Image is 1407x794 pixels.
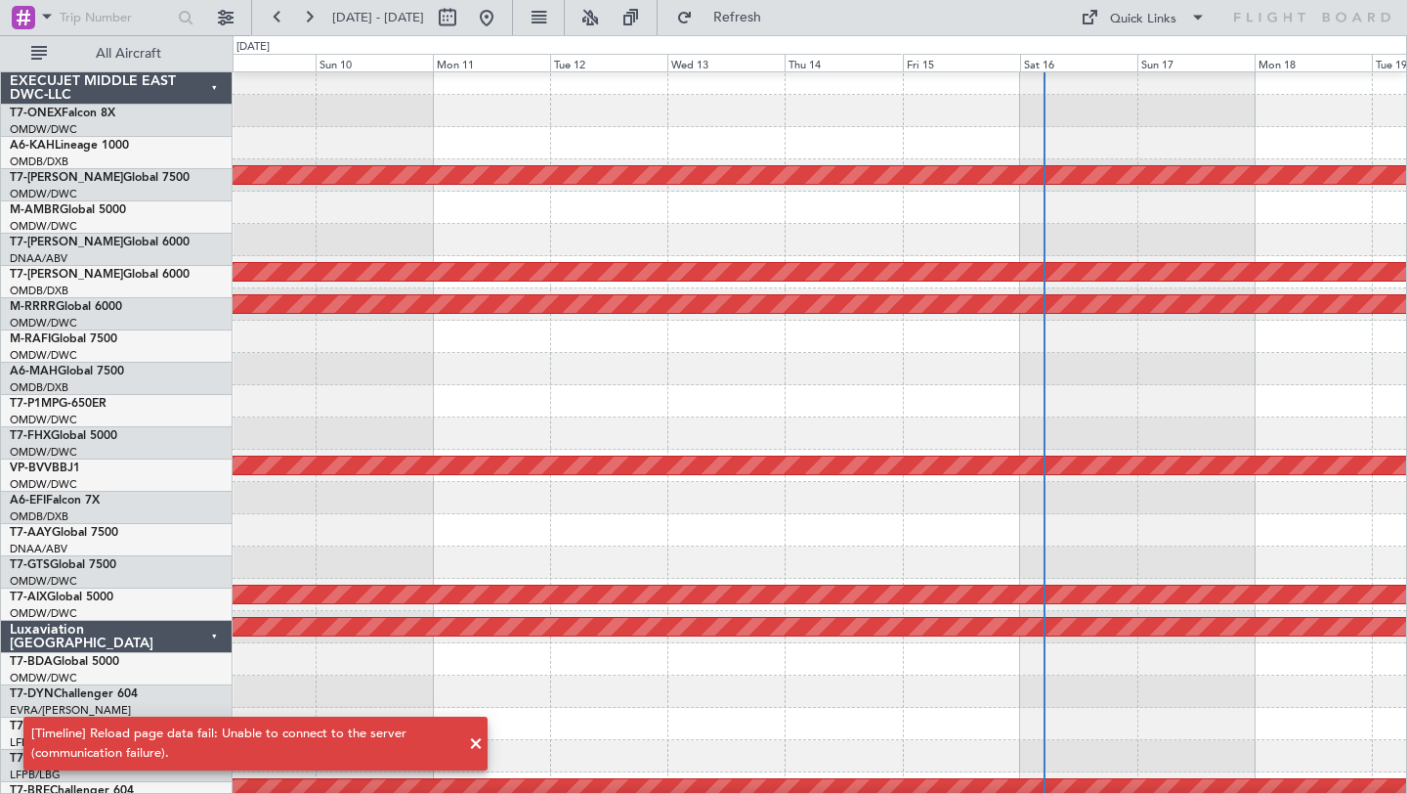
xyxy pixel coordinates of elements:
[10,348,77,363] a: OMDW/DWC
[10,187,77,201] a: OMDW/DWC
[10,445,77,460] a: OMDW/DWC
[10,204,126,216] a: M-AMBRGlobal 5000
[550,54,667,71] div: Tue 12
[60,3,172,32] input: Trip Number
[10,316,77,331] a: OMDW/DWC
[21,38,212,69] button: All Aircraft
[10,108,115,119] a: T7-ONEXFalcon 8X
[198,54,316,71] div: Sat 9
[667,54,785,71] div: Wed 13
[10,495,100,507] a: A6-EFIFalcon 7X
[903,54,1020,71] div: Fri 15
[10,463,52,474] span: VP-BVV
[10,688,138,700] a: T7-DYNChallenger 604
[10,477,77,492] a: OMDW/DWC
[667,2,785,33] button: Refresh
[1071,2,1215,33] button: Quick Links
[10,430,117,442] a: T7-FHXGlobal 5000
[10,463,80,474] a: VP-BVVBBJ1
[10,574,77,589] a: OMDW/DWC
[10,140,129,152] a: A6-KAHLineage 1000
[10,237,190,248] a: T7-[PERSON_NAME]Global 6000
[10,671,77,685] a: OMDW/DWC
[10,398,59,410] span: T7-P1MP
[316,54,433,71] div: Sun 10
[10,592,113,603] a: T7-AIXGlobal 5000
[10,688,54,700] span: T7-DYN
[10,251,67,266] a: DNAA/ABV
[697,11,779,24] span: Refresh
[236,39,270,56] div: [DATE]
[10,413,77,427] a: OMDW/DWC
[10,284,68,298] a: OMDB/DXB
[10,656,119,668] a: T7-BDAGlobal 5000
[10,172,190,184] a: T7-[PERSON_NAME]Global 7500
[10,495,46,507] span: A6-EFI
[10,333,117,345] a: M-RAFIGlobal 7500
[1020,54,1137,71] div: Sat 16
[10,527,118,539] a: T7-AAYGlobal 7500
[10,430,51,442] span: T7-FHX
[10,656,53,668] span: T7-BDA
[10,172,123,184] span: T7-[PERSON_NAME]
[1110,10,1176,29] div: Quick Links
[51,47,206,61] span: All Aircraft
[10,542,67,556] a: DNAA/ABV
[10,366,58,377] span: A6-MAH
[10,380,68,395] a: OMDB/DXB
[10,606,77,621] a: OMDW/DWC
[10,219,77,234] a: OMDW/DWC
[31,725,458,763] div: [Timeline] Reload page data fail: Unable to connect to the server (communication failure).
[10,301,122,313] a: M-RRRRGlobal 6000
[10,592,47,603] span: T7-AIX
[10,108,62,119] span: T7-ONEX
[10,204,60,216] span: M-AMBR
[10,301,56,313] span: M-RRRR
[10,237,123,248] span: T7-[PERSON_NAME]
[10,333,51,345] span: M-RAFI
[10,559,50,571] span: T7-GTS
[10,527,52,539] span: T7-AAY
[10,269,190,281] a: T7-[PERSON_NAME]Global 6000
[10,398,107,410] a: T7-P1MPG-650ER
[10,122,77,137] a: OMDW/DWC
[10,140,55,152] span: A6-KAH
[10,366,124,377] a: A6-MAHGlobal 7500
[10,559,116,571] a: T7-GTSGlobal 7500
[10,269,123,281] span: T7-[PERSON_NAME]
[433,54,550,71] div: Mon 11
[785,54,902,71] div: Thu 14
[332,9,424,26] span: [DATE] - [DATE]
[10,154,68,169] a: OMDB/DXB
[1255,54,1372,71] div: Mon 18
[1137,54,1255,71] div: Sun 17
[10,509,68,524] a: OMDB/DXB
